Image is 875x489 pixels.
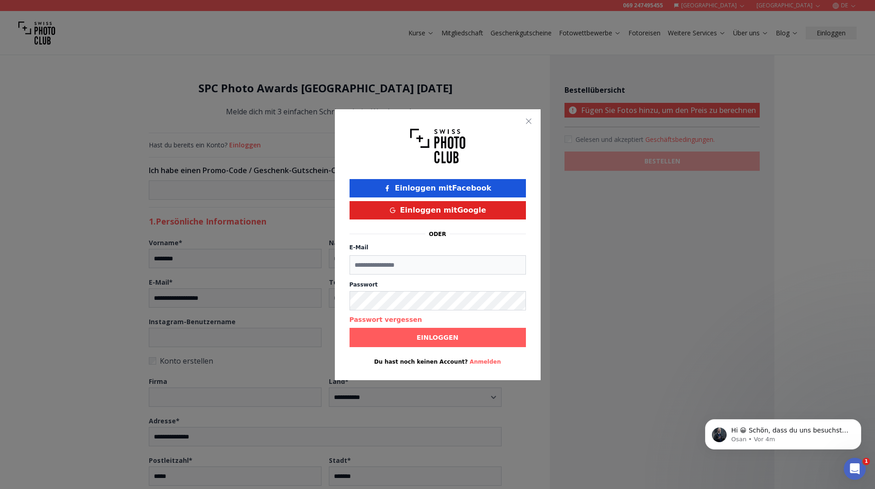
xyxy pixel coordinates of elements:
[691,400,875,464] iframe: Intercom notifications Nachricht
[863,458,870,465] span: 1
[350,281,526,288] label: Passwort
[350,201,526,219] button: Einloggen mitGoogle
[350,328,526,347] button: Einloggen
[350,179,526,197] button: Einloggen mitFacebook
[844,458,866,480] iframe: Intercom live chat
[350,244,368,251] label: E-Mail
[470,358,501,365] button: Anmelden
[350,315,422,324] button: Passwort vergessen
[410,124,465,168] img: Swiss photo club
[417,333,458,342] b: Einloggen
[429,230,446,238] p: oder
[350,358,526,365] p: Du hast noch keinen Account?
